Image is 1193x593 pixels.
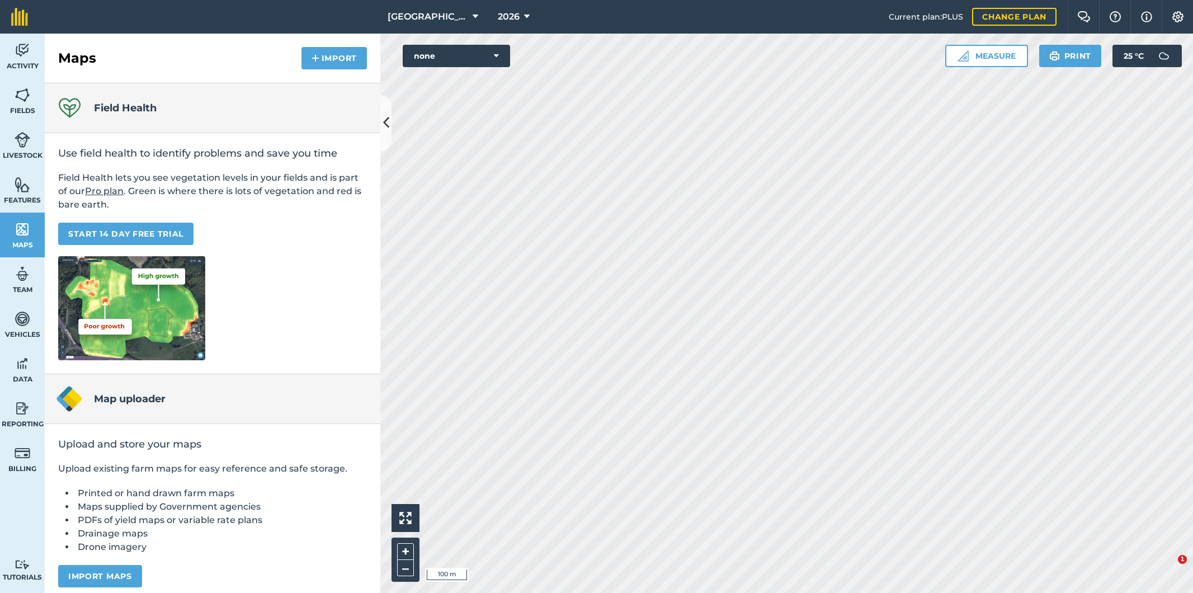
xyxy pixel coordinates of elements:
button: Import maps [58,565,142,587]
img: svg+xml;base64,PD94bWwgdmVyc2lvbj0iMS4wIiBlbmNvZGluZz0idXRmLTgiPz4KPCEtLSBHZW5lcmF0b3I6IEFkb2JlIE... [15,445,30,462]
li: PDFs of yield maps or variable rate plans [75,514,367,527]
img: svg+xml;base64,PD94bWwgdmVyc2lvbj0iMS4wIiBlbmNvZGluZz0idXRmLTgiPz4KPCEtLSBHZW5lcmF0b3I6IEFkb2JlIE... [15,266,30,283]
button: 25 °C [1112,45,1182,67]
span: 2026 [498,10,520,23]
img: svg+xml;base64,PHN2ZyB4bWxucz0iaHR0cDovL3d3dy53My5vcmcvMjAwMC9zdmciIHdpZHRoPSIxOSIgaGVpZ2h0PSIyNC... [1049,49,1060,63]
img: Two speech bubbles overlapping with the left bubble in the forefront [1077,11,1091,22]
img: svg+xml;base64,PHN2ZyB4bWxucz0iaHR0cDovL3d3dy53My5vcmcvMjAwMC9zdmciIHdpZHRoPSI1NiIgaGVpZ2h0PSI2MC... [15,87,30,103]
img: A cog icon [1171,11,1185,22]
p: Field Health lets you see vegetation levels in your fields and is part of our . Green is where th... [58,171,367,211]
img: Ruler icon [958,50,969,62]
img: A question mark icon [1109,11,1122,22]
button: Print [1039,45,1102,67]
li: Drainage maps [75,527,367,540]
button: none [403,45,510,67]
img: Four arrows, one pointing top left, one top right, one bottom right and the last bottom left [399,512,412,524]
img: svg+xml;base64,PD94bWwgdmVyc2lvbj0iMS4wIiBlbmNvZGluZz0idXRmLTgiPz4KPCEtLSBHZW5lcmF0b3I6IEFkb2JlIE... [1153,45,1175,67]
button: + [397,543,414,560]
img: svg+xml;base64,PD94bWwgdmVyc2lvbj0iMS4wIiBlbmNvZGluZz0idXRmLTgiPz4KPCEtLSBHZW5lcmF0b3I6IEFkb2JlIE... [15,559,30,570]
h4: Field Health [94,100,157,116]
img: fieldmargin Logo [11,8,28,26]
h2: Maps [58,49,96,67]
p: Upload existing farm maps for easy reference and safe storage. [58,462,367,476]
img: svg+xml;base64,PD94bWwgdmVyc2lvbj0iMS4wIiBlbmNvZGluZz0idXRmLTgiPz4KPCEtLSBHZW5lcmF0b3I6IEFkb2JlIE... [15,310,30,327]
img: svg+xml;base64,PHN2ZyB4bWxucz0iaHR0cDovL3d3dy53My5vcmcvMjAwMC9zdmciIHdpZHRoPSI1NiIgaGVpZ2h0PSI2MC... [15,176,30,193]
img: svg+xml;base64,PD94bWwgdmVyc2lvbj0iMS4wIiBlbmNvZGluZz0idXRmLTgiPz4KPCEtLSBHZW5lcmF0b3I6IEFkb2JlIE... [15,400,30,417]
button: Measure [945,45,1028,67]
li: Drone imagery [75,540,367,554]
img: svg+xml;base64,PD94bWwgdmVyc2lvbj0iMS4wIiBlbmNvZGluZz0idXRmLTgiPz4KPCEtLSBHZW5lcmF0b3I6IEFkb2JlIE... [15,131,30,148]
span: 25 ° C [1124,45,1144,67]
a: Change plan [972,8,1057,26]
img: svg+xml;base64,PD94bWwgdmVyc2lvbj0iMS4wIiBlbmNvZGluZz0idXRmLTgiPz4KPCEtLSBHZW5lcmF0b3I6IEFkb2JlIE... [15,42,30,59]
img: Map uploader logo [56,385,83,412]
button: – [397,560,414,576]
iframe: Intercom live chat [1155,555,1182,582]
span: Current plan : PLUS [889,11,963,23]
span: 1 [1178,555,1187,564]
a: START 14 DAY FREE TRIAL [58,223,194,245]
li: Maps supplied by Government agencies [75,500,367,514]
img: svg+xml;base64,PHN2ZyB4bWxucz0iaHR0cDovL3d3dy53My5vcmcvMjAwMC9zdmciIHdpZHRoPSIxNCIgaGVpZ2h0PSIyNC... [312,51,319,65]
img: svg+xml;base64,PD94bWwgdmVyc2lvbj0iMS4wIiBlbmNvZGluZz0idXRmLTgiPz4KPCEtLSBHZW5lcmF0b3I6IEFkb2JlIE... [15,355,30,372]
span: [GEOGRAPHIC_DATA] [388,10,468,23]
li: Printed or hand drawn farm maps [75,487,367,500]
h2: Use field health to identify problems and save you time [58,147,367,160]
img: svg+xml;base64,PHN2ZyB4bWxucz0iaHR0cDovL3d3dy53My5vcmcvMjAwMC9zdmciIHdpZHRoPSIxNyIgaGVpZ2h0PSIxNy... [1141,10,1152,23]
a: Pro plan [85,186,124,196]
h2: Upload and store your maps [58,437,367,451]
button: Import [301,47,367,69]
h4: Map uploader [94,391,166,407]
img: svg+xml;base64,PHN2ZyB4bWxucz0iaHR0cDovL3d3dy53My5vcmcvMjAwMC9zdmciIHdpZHRoPSI1NiIgaGVpZ2h0PSI2MC... [15,221,30,238]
